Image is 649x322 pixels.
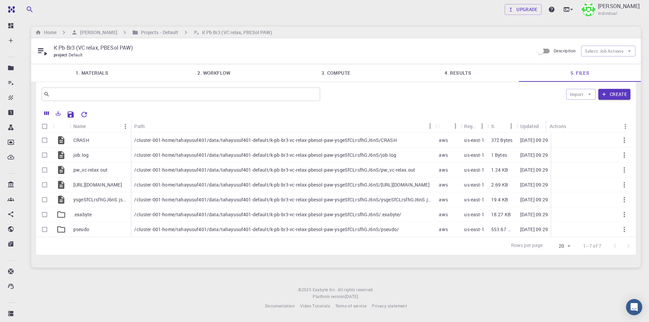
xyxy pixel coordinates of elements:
div: Path [131,120,435,133]
button: Menu [506,121,517,131]
div: 20 [547,241,572,251]
button: Menu [450,121,461,131]
p: pw_vc-relax.out [73,167,107,173]
span: Individual [598,10,617,17]
p: aws [439,167,448,173]
p: [URL][DOMAIN_NAME] [73,181,122,188]
p: Rows per page: [511,242,544,250]
button: Menu [477,121,488,131]
a: Upgrade [505,4,542,15]
p: pseudo [73,226,89,233]
button: Columns [41,108,52,119]
p: [DATE] 09:29 [520,211,548,218]
div: Icon [53,120,70,133]
p: 18.27 KB [491,211,511,218]
button: Save Explorer Settings [64,108,77,121]
p: K Pb Br3 (VC relax, PBESol PAW) [54,44,529,52]
span: Description [554,48,576,53]
div: Name [73,120,86,133]
div: Actions [550,120,566,133]
span: Documentation [265,303,295,308]
p: us-east-1 [464,196,484,203]
button: Create [598,89,630,100]
p: us-east-1 [464,211,484,218]
img: logo [5,6,15,13]
p: /cluster-001-home/tahayusuf401/data/tahayusuf401-default/k-pb-br3-vc-relax-pbesol-paw-ysgeSfCLrsf... [134,196,432,203]
button: Menu [425,121,435,131]
p: CRASH [73,137,89,144]
p: [DATE] 09:29 [520,152,548,158]
p: aws [439,181,448,188]
button: Import [566,89,596,100]
nav: breadcrumb [34,29,273,36]
span: [DATE] . [345,294,359,299]
h6: [PERSON_NAME] [77,29,117,36]
div: Size [491,120,495,133]
a: Documentation [265,303,295,309]
p: us-east-1 [464,137,484,144]
span: Destek [14,5,34,11]
p: /cluster-001-home/tahayusuf401/data/tahayusuf401-default/k-pb-br3-vc-relax-pbesol-paw-ysgeSfCLrsf... [134,152,396,158]
span: Video Tutorials [300,303,330,308]
p: aws [439,137,448,144]
p: .exabyte [73,211,92,218]
h6: Projects - Default [138,29,178,36]
a: Exabyte Inc. [313,287,336,293]
p: 1 Bytes [491,152,507,158]
p: 553.67 KB [491,226,513,233]
p: 2.69 KB [491,181,508,188]
p: ysgeSfCLrsfhGJ6nS.json [73,196,127,203]
div: Actions [546,120,631,133]
p: /cluster-001-home/tahayusuf401/data/tahayusuf401-default/k-pb-br3-vc-relax-pbesol-paw-ysgeSfCLrsf... [134,167,415,173]
p: aws [439,226,448,233]
p: [DATE] 09:29 [520,226,548,233]
p: us-east-1 [464,181,484,188]
a: [DATE]. [345,293,359,300]
p: aws [439,196,448,203]
button: Menu [620,121,631,132]
a: Privacy statement [372,303,407,309]
p: /cluster-001-home/tahayusuf401/data/tahayusuf401-default/k-pb-br3-vc-relax-pbesol-paw-ysgeSfCLrsf... [134,211,401,218]
a: Video Tutorials [300,303,330,309]
span: Terms of service [335,303,366,308]
button: Select Job Actions [581,46,635,56]
p: job.log [73,152,89,158]
p: aws [439,211,448,218]
p: [DATE] 09:29 [520,167,548,173]
p: 19.4 KB [491,196,508,203]
p: 1.24 KB [491,167,508,173]
p: [PERSON_NAME] [598,2,640,10]
p: us-east-1 [464,152,484,158]
p: /cluster-001-home/tahayusuf401/data/tahayusuf401-default/k-pb-br3-vc-relax-pbesol-paw-ysgeSfCLrsf... [134,181,429,188]
span: Default [69,52,86,57]
span: Exabyte Inc. [313,287,336,292]
p: us-east-1 [464,167,484,173]
h6: Home [41,29,56,36]
p: us-east-1 [464,226,484,233]
span: Platform version [313,293,345,300]
p: /cluster-001-home/tahayusuf401/data/tahayusuf401-default/k-pb-br3-vc-relax-pbesol-paw-ysgeSfCLrsf... [134,226,399,233]
p: [DATE] 09:29 [520,137,548,144]
a: 1. Materials [31,64,153,82]
button: Sort [495,121,506,131]
div: Region [461,120,487,133]
button: Sort [539,121,550,131]
span: © 2025 [298,287,312,293]
button: Menu [120,121,131,132]
div: Updated [517,120,561,133]
button: Export [52,108,64,119]
p: aws [439,152,448,158]
div: Name [70,120,131,133]
a: Terms of service [335,303,366,309]
div: Region [464,120,477,133]
span: project [54,52,69,57]
p: 1–7 of 7 [583,243,601,249]
button: Sort [86,121,97,132]
button: Sort [439,121,450,131]
p: [DATE] 09:29 [520,181,548,188]
img: Taha Yusuf [582,3,595,16]
p: 372 Bytes [491,137,512,144]
p: [DATE] 09:29 [520,196,548,203]
div: Updated [520,120,539,133]
p: /cluster-001-home/tahayusuf401/data/tahayusuf401-default/k-pb-br3-vc-relax-pbesol-paw-ysgeSfCLrsf... [134,137,396,144]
